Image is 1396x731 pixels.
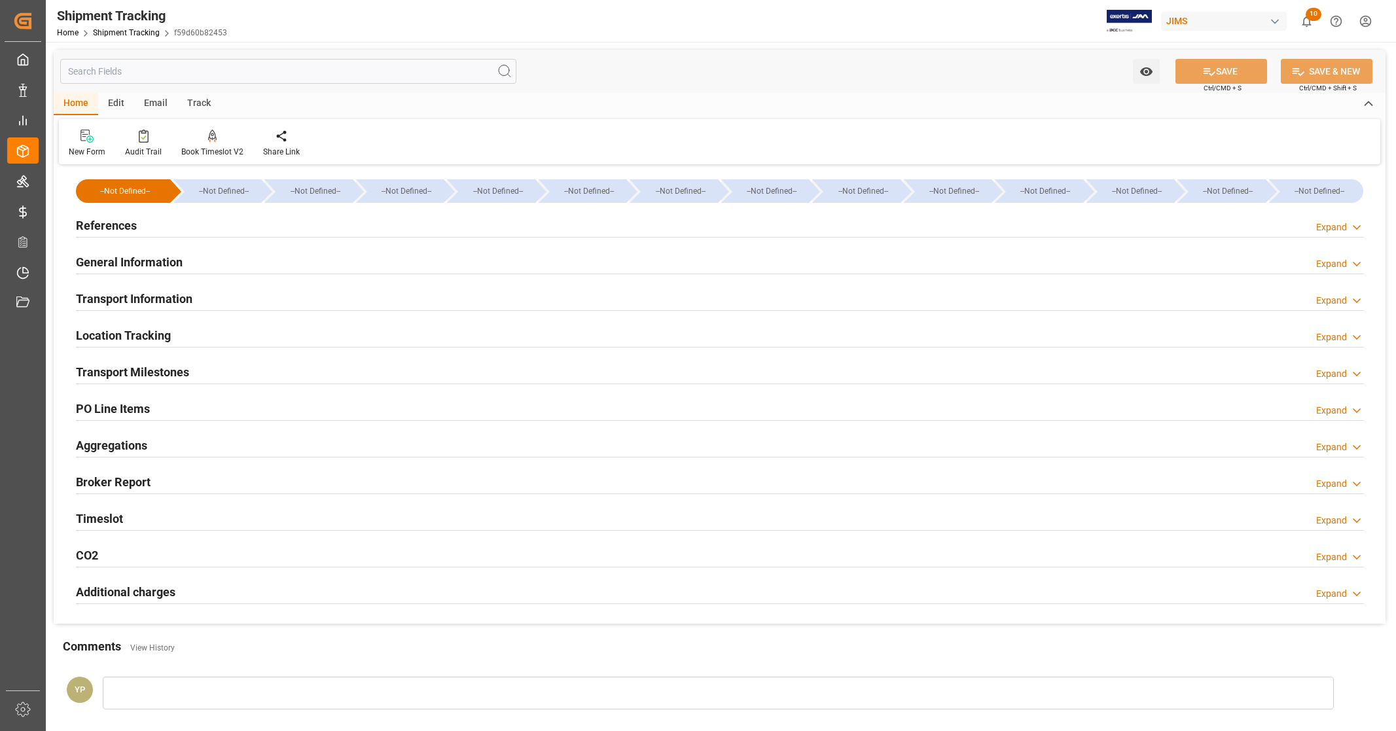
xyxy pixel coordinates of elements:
[1281,59,1372,84] button: SAVE & NEW
[76,327,171,344] h2: Location Tracking
[1133,59,1160,84] button: open menu
[76,473,151,491] h2: Broker Report
[264,179,352,203] div: --Not Defined--
[93,28,160,37] a: Shipment Tracking
[76,400,150,418] h2: PO Line Items
[1316,440,1347,454] div: Expand
[1269,179,1363,203] div: --Not Defined--
[1316,221,1347,234] div: Expand
[1299,83,1357,93] span: Ctrl/CMD + Shift + S
[54,93,98,115] div: Home
[369,179,444,203] div: --Not Defined--
[1107,10,1152,33] img: Exertis%20JAM%20-%20Email%20Logo.jpg_1722504956.jpg
[1282,179,1357,203] div: --Not Defined--
[1008,179,1083,203] div: --Not Defined--
[130,643,175,652] a: View History
[904,179,992,203] div: --Not Defined--
[76,583,175,601] h2: Additional charges
[1316,257,1347,271] div: Expand
[1316,367,1347,381] div: Expand
[1316,404,1347,418] div: Expand
[277,179,352,203] div: --Not Defined--
[1292,7,1321,36] button: show 10 new notifications
[57,28,79,37] a: Home
[76,290,192,308] h2: Transport Information
[1100,179,1174,203] div: --Not Defined--
[75,685,85,694] span: YP
[181,146,243,158] div: Book Timeslot V2
[721,179,809,203] div: --Not Defined--
[734,179,809,203] div: --Not Defined--
[76,179,170,203] div: --Not Defined--
[1086,179,1174,203] div: --Not Defined--
[447,179,535,203] div: --Not Defined--
[630,179,717,203] div: --Not Defined--
[76,437,147,454] h2: Aggregations
[1316,587,1347,601] div: Expand
[356,179,444,203] div: --Not Defined--
[1175,59,1267,84] button: SAVE
[76,363,189,381] h2: Transport Milestones
[1321,7,1351,36] button: Help Center
[173,179,261,203] div: --Not Defined--
[1177,179,1265,203] div: --Not Defined--
[125,146,162,158] div: Audit Trail
[552,179,626,203] div: --Not Defined--
[812,179,900,203] div: --Not Defined--
[177,93,221,115] div: Track
[63,637,121,655] h2: Comments
[134,93,177,115] div: Email
[1204,83,1242,93] span: Ctrl/CMD + S
[1316,330,1347,344] div: Expand
[76,217,137,234] h2: References
[263,146,300,158] div: Share Link
[460,179,535,203] div: --Not Defined--
[1161,12,1287,31] div: JIMS
[57,6,227,26] div: Shipment Tracking
[539,179,626,203] div: --Not Defined--
[1316,294,1347,308] div: Expand
[98,93,134,115] div: Edit
[60,59,516,84] input: Search Fields
[187,179,261,203] div: --Not Defined--
[1161,9,1292,33] button: JIMS
[1190,179,1265,203] div: --Not Defined--
[76,510,123,527] h2: Timeslot
[76,253,183,271] h2: General Information
[1316,514,1347,527] div: Expand
[1316,550,1347,564] div: Expand
[995,179,1083,203] div: --Not Defined--
[1316,477,1347,491] div: Expand
[1306,8,1321,21] span: 10
[917,179,992,203] div: --Not Defined--
[89,179,161,203] div: --Not Defined--
[69,146,105,158] div: New Form
[825,179,900,203] div: --Not Defined--
[643,179,717,203] div: --Not Defined--
[76,546,98,564] h2: CO2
